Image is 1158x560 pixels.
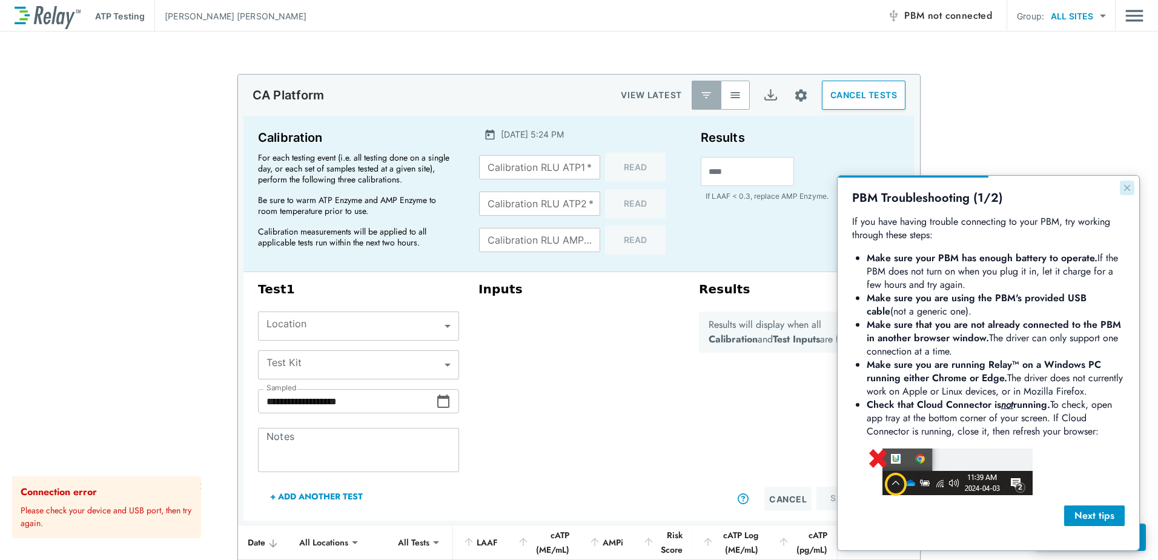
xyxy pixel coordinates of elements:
[699,282,750,297] h3: Results
[729,89,741,101] img: View All
[21,499,196,530] p: Please check your device and USB port, then try again.
[258,282,459,297] h3: Test 1
[822,81,905,110] button: CANCEL TESTS
[785,79,817,112] button: Site setup
[589,535,623,550] div: AMPi
[773,332,820,346] b: Test Inputs
[1125,4,1143,27] img: Drawer Icon
[266,384,297,392] label: Sampled
[700,89,712,101] img: Latest
[904,7,992,24] span: PBM
[258,482,375,511] button: + Add Another Test
[764,487,812,511] button: Cancel
[709,318,859,347] p: Results will display when all and are filled.
[778,528,827,557] div: cATP (pg/mL)
[478,282,680,297] h3: Inputs
[709,332,758,346] b: Calibration
[756,81,785,110] button: Export
[258,226,452,248] p: Calibration measurements will be applied to all applicable tests run within the next two hours.
[1017,10,1044,22] p: Group:
[291,530,357,555] div: All Locations
[389,530,438,555] div: All Tests
[253,88,325,102] p: CA Platform
[882,4,997,28] button: PBM not connected
[643,528,683,557] div: Risk Score
[702,528,758,557] div: cATP Log (ME/mL)
[258,152,452,185] p: For each testing event (i.e. all testing done on a single day, or each set of samples tested at a...
[838,176,1139,550] iframe: bubble
[887,10,899,22] img: Offline Icon
[706,191,900,202] p: If LAAF < 0.3, replace AMP Enzyme.
[484,128,496,141] img: Calender Icon
[95,10,145,22] p: ATP Testing
[258,128,457,147] p: Calibration
[258,195,452,216] p: Be sure to warm ATP Enzyme and AMP Enzyme to room temperature prior to use.
[793,88,809,103] img: Settings Icon
[258,389,436,413] input: Choose date, selected date is Oct 14, 2025
[701,128,900,147] p: Results
[21,485,97,499] strong: Connection error
[517,528,569,557] div: cATP (ME/mL)
[928,8,992,22] span: not connected
[501,128,564,141] p: [DATE] 5:24 PM
[15,3,81,29] img: LuminUltra Relay
[621,88,682,102] p: VIEW LATEST
[763,88,778,103] img: Export Icon
[238,525,291,560] th: Date
[1125,4,1143,27] button: Main menu
[165,10,306,22] p: [PERSON_NAME] [PERSON_NAME]
[200,481,208,491] button: close
[463,535,498,550] div: LAAF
